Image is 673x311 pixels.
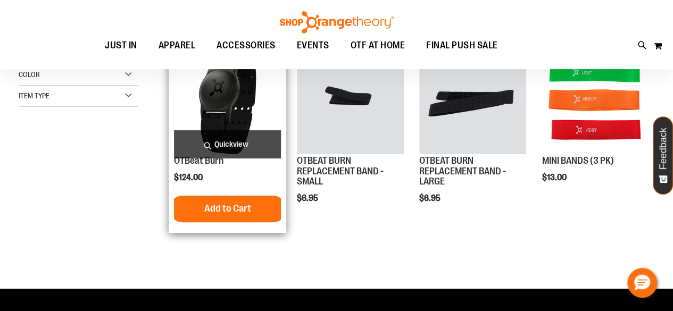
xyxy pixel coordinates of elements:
span: APPAREL [159,33,196,57]
a: JUST IN [94,33,148,58]
span: FINAL PUSH SALE [426,33,498,57]
a: FINAL PUSH SALE [416,33,509,58]
a: OTBeat Burn [174,155,223,166]
div: product [292,41,409,230]
span: Feedback [658,128,668,170]
span: Color [19,70,40,79]
a: OTF AT HOME [340,33,416,57]
button: Feedback - Show survey [653,116,673,195]
img: Shop Orangetheory [278,11,395,33]
div: product [169,41,286,232]
img: Main view of OTBeat Burn 6.0-C [174,47,281,154]
span: ACCESSORIES [217,33,276,57]
a: MINI BANDS (3 PK) [542,47,649,155]
div: product [414,41,531,230]
span: JUST IN [105,33,137,57]
a: MINI BANDS (3 PK) [542,155,614,166]
a: Quickview [174,130,281,158]
a: Main view of OTBeat Burn 6.0-C [174,47,281,155]
button: Hello, have a question? Let’s chat. [627,268,657,298]
a: OTBEAT BURN REPLACEMENT BAND - SMALL [297,155,384,187]
span: EVENTS [297,33,329,57]
div: product [537,41,654,209]
a: OTBEAT BURN REPLACEMENT BAND - LARGE [419,47,526,155]
a: APPAREL [148,33,206,58]
span: $124.00 [174,173,204,182]
a: OTBEAT BURN REPLACEMENT BAND - LARGE [419,155,506,187]
img: OTBEAT BURN REPLACEMENT BAND - SMALL [297,47,404,154]
span: $6.95 [419,194,442,203]
img: MINI BANDS (3 PK) [542,47,649,154]
span: Add to Cart [204,203,251,214]
span: Item Type [19,91,49,100]
a: EVENTS [286,33,340,58]
span: $13.00 [542,173,568,182]
span: $6.95 [297,194,320,203]
a: OTBEAT BURN REPLACEMENT BAND - SMALL [297,47,404,155]
button: Add to Cart [169,196,286,222]
a: ACCESSORIES [206,33,286,58]
img: OTBEAT BURN REPLACEMENT BAND - LARGE [419,47,526,154]
span: OTF AT HOME [351,33,405,57]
